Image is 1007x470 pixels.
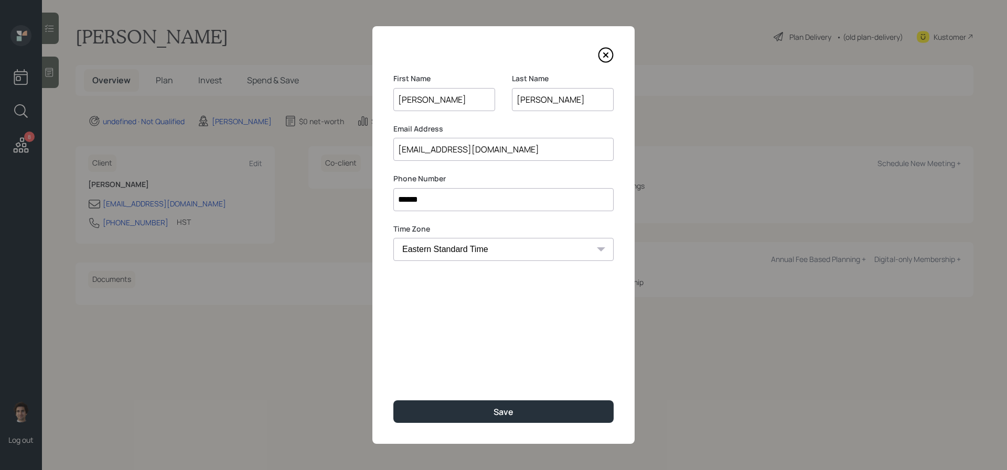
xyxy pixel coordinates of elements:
div: Save [494,406,513,418]
button: Save [393,400,614,423]
label: Last Name [512,73,614,84]
label: First Name [393,73,495,84]
label: Phone Number [393,173,614,184]
label: Time Zone [393,224,614,234]
label: Email Address [393,124,614,134]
